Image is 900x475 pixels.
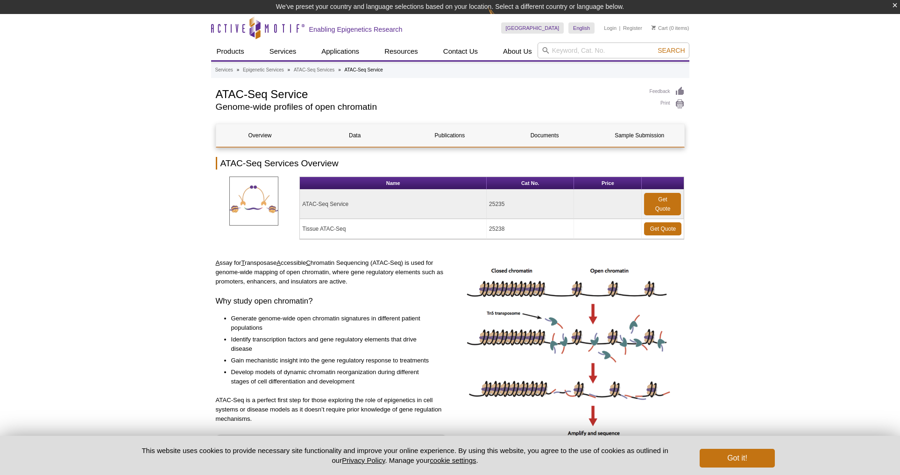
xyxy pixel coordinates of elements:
[438,43,483,60] a: Contact Us
[430,456,476,464] button: cookie settings
[568,22,595,34] a: English
[652,25,668,31] a: Cart
[644,193,681,215] a: Get Quote
[487,177,574,190] th: Cat No.
[501,124,588,147] a: Documents
[623,25,642,31] a: Register
[700,449,774,468] button: Got it!
[231,368,438,386] li: Develop models of dynamic chromatin reorganization during different stages of cell differentiatio...
[619,22,621,34] li: |
[311,124,399,147] a: Data
[211,43,250,60] a: Products
[216,124,304,147] a: Overview
[215,66,233,74] a: Services
[300,190,487,219] td: ATAC-Seq Service
[264,43,302,60] a: Services
[644,222,681,235] a: Get Quote
[538,43,689,58] input: Keyword, Cat. No.
[216,296,447,307] h3: Why study open chromatin?
[497,43,538,60] a: About Us
[342,456,385,464] a: Privacy Policy
[288,67,291,72] li: »
[216,258,447,286] p: ssay for ransposase ccessible hromatin Sequencing (ATAC-Seq) is used for genome-wide mapping of o...
[379,43,424,60] a: Resources
[294,66,334,74] a: ATAC-Seq Services
[464,258,674,440] img: ATAC-Seq image
[574,177,642,190] th: Price
[216,103,640,111] h2: Genome-wide profiles of open chromatin
[488,7,513,29] img: Change Here
[300,177,487,190] th: Name
[487,219,574,239] td: 25238
[316,43,365,60] a: Applications
[229,177,278,226] img: ATAC-SeqServices
[655,46,687,55] button: Search
[241,259,245,266] u: T
[406,124,494,147] a: Publications
[338,67,341,72] li: »
[487,190,574,219] td: 25235
[604,25,617,31] a: Login
[216,259,220,266] u: A
[237,67,240,72] li: »
[231,356,438,365] li: Gain mechanistic insight into the gene regulatory response to treatments
[658,47,685,54] span: Search
[309,25,403,34] h2: Enabling Epigenetics Research
[652,22,689,34] li: (0 items)
[243,66,284,74] a: Epigenetic Services
[216,396,447,424] p: ATAC-Seq is a perfect first step for those exploring the role of epigenetics in cell systems or d...
[300,219,487,239] td: Tissue ATAC-Seq
[231,314,438,333] li: Generate genome-wide open chromatin signatures in different patient populations
[650,86,685,97] a: Feedback
[231,335,438,354] li: Identify transcription factors and gene regulatory elements that drive disease
[216,86,640,100] h1: ATAC-Seq Service
[650,99,685,109] a: Print
[276,259,281,266] u: A
[501,22,564,34] a: [GEOGRAPHIC_DATA]
[216,435,447,456] a: Learn More About ATAC-Seq
[652,25,656,30] img: Your Cart
[306,259,311,266] u: C
[216,157,685,170] h2: ATAC-Seq Services Overview
[126,446,685,465] p: This website uses cookies to provide necessary site functionality and improve your online experie...
[345,67,383,72] li: ATAC-Seq Service
[595,124,683,147] a: Sample Submission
